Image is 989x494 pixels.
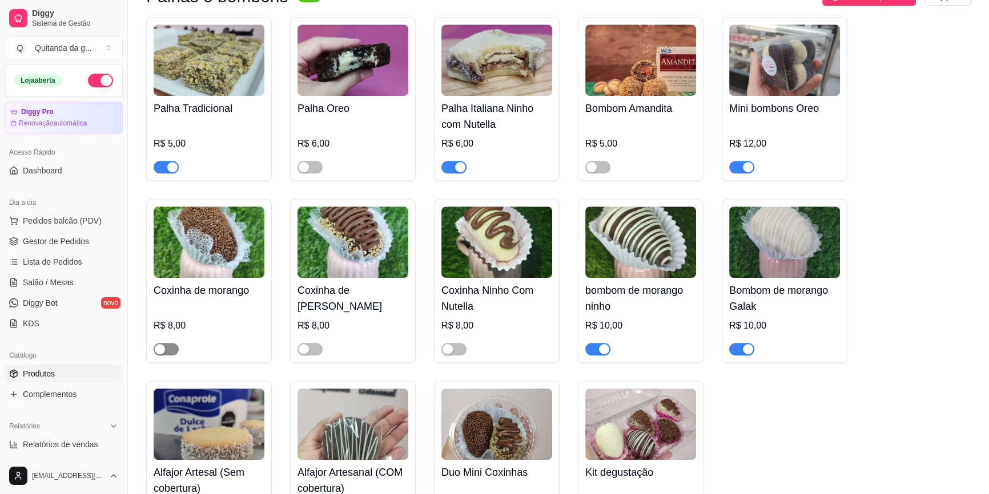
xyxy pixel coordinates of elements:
[585,464,696,480] h4: Kit degustação
[88,74,113,87] button: Alterar Status
[154,388,264,460] img: product-image
[729,319,840,333] div: R$ 10,00
[32,19,118,28] span: Sistema de Gestão
[5,212,123,230] button: Pedidos balcão (PDV)
[5,346,123,365] div: Catálogo
[297,25,408,96] img: product-image
[585,319,696,333] div: R$ 10,00
[5,232,123,250] a: Gestor de Pedidos
[5,273,123,291] a: Salão / Mesas
[5,385,123,403] a: Complementos
[729,100,840,116] h4: Mini bombons Oreo
[297,206,408,278] img: product-image
[5,5,123,32] a: DiggySistema de Gestão
[5,102,123,134] a: Diggy ProRenovaçãoautomática
[154,137,264,151] div: R$ 5,00
[19,119,87,128] article: Renovação automática
[585,282,696,314] h4: bombom de morango ninho
[23,318,39,329] span: KDS
[32,471,104,480] span: [EMAIL_ADDRESS][DOMAIN_NAME]
[14,74,62,87] div: Loja aberta
[23,277,74,288] span: Salão / Mesas
[5,365,123,383] a: Produtos
[441,206,552,278] img: product-image
[23,388,77,400] span: Complementos
[5,294,123,312] a: Diggy Botnovo
[297,100,408,116] h4: Palha Oreo
[5,193,123,212] div: Dia a dia
[729,206,840,278] img: product-image
[23,297,58,309] span: Diggy Bot
[5,143,123,161] div: Acesso Rápido
[297,282,408,314] h4: Coxinha de [PERSON_NAME]
[23,368,55,379] span: Produtos
[154,100,264,116] h4: Palha Tradicional
[154,206,264,278] img: product-image
[35,42,92,54] div: Quitanda da g ...
[5,37,123,59] button: Select a team
[441,282,552,314] h4: Coxinha Ninho Com Nutella
[5,462,123,489] button: [EMAIL_ADDRESS][DOMAIN_NAME]
[14,42,26,54] span: Q
[23,256,82,268] span: Lista de Pedidos
[5,456,123,474] a: Relatório de clientes
[585,100,696,116] h4: Bombom Amandita
[154,282,264,298] h4: Coxinha de morango
[297,137,408,151] div: R$ 6,00
[729,137,840,151] div: R$ 12,00
[23,439,98,450] span: Relatórios de vendas
[23,165,62,176] span: Dashboard
[23,236,89,247] span: Gestor de Pedidos
[9,422,40,431] span: Relatórios
[5,253,123,271] a: Lista de Pedidos
[21,108,54,116] article: Diggy Pro
[441,388,552,460] img: product-image
[297,319,408,333] div: R$ 8,00
[154,25,264,96] img: product-image
[729,25,840,96] img: product-image
[5,435,123,453] a: Relatórios de vendas
[441,464,552,480] h4: Duo Mini Coxinhas
[585,206,696,278] img: product-image
[585,25,696,96] img: product-image
[154,319,264,333] div: R$ 8,00
[32,9,118,19] span: Diggy
[23,215,102,226] span: Pedidos balcão (PDV)
[585,388,696,460] img: product-image
[5,161,123,180] a: Dashboard
[729,282,840,314] h4: Bombom de morango Galak
[441,319,552,333] div: R$ 8,00
[585,137,696,151] div: R$ 5,00
[441,137,552,151] div: R$ 6,00
[441,25,552,96] img: product-image
[297,388,408,460] img: product-image
[5,314,123,333] a: KDS
[441,100,552,132] h4: Palha Italiana Ninho com Nutella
